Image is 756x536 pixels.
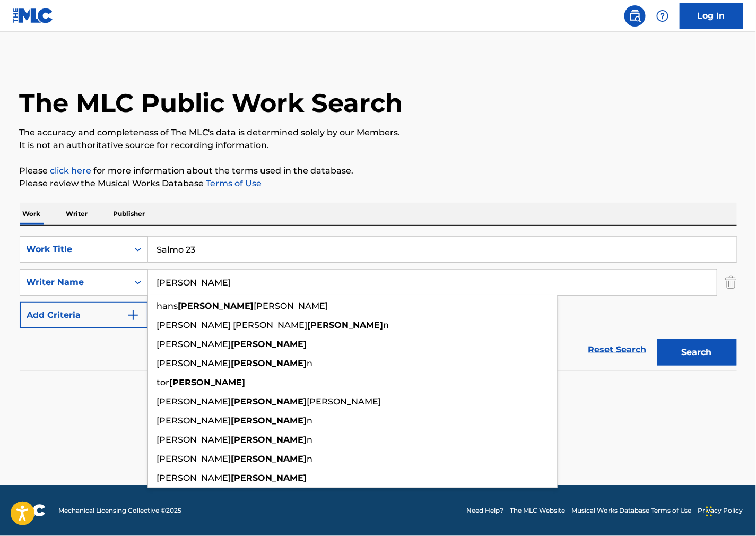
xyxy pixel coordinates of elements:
span: [PERSON_NAME] [157,358,231,368]
strong: [PERSON_NAME] [231,396,307,407]
a: click here [50,166,92,176]
button: Add Criteria [20,302,148,328]
a: Terms of Use [204,178,262,188]
div: Drag [706,496,712,528]
p: Please review the Musical Works Database [20,177,737,190]
span: n [307,454,313,464]
strong: [PERSON_NAME] [231,416,307,426]
a: Public Search [624,5,646,27]
a: Need Help? [466,506,503,515]
img: Delete Criterion [725,269,737,296]
div: Work Title [27,243,122,256]
span: n [307,435,313,445]
strong: [PERSON_NAME] [231,339,307,349]
img: logo [13,504,46,517]
h1: The MLC Public Work Search [20,87,403,119]
span: [PERSON_NAME] [157,339,231,349]
iframe: Chat Widget [703,485,756,536]
a: Reset Search [583,338,652,361]
p: Writer [63,203,91,225]
form: Search Form [20,236,737,371]
span: tor [157,377,170,387]
div: Help [652,5,673,27]
strong: [PERSON_NAME] [231,435,307,445]
p: Work [20,203,44,225]
span: [PERSON_NAME] [PERSON_NAME] [157,320,308,330]
img: 9d2ae6d4665cec9f34b9.svg [127,309,140,322]
a: Musical Works Database Terms of Use [571,506,692,515]
strong: [PERSON_NAME] [308,320,384,330]
strong: [PERSON_NAME] [231,454,307,464]
span: n [307,416,313,426]
a: Privacy Policy [698,506,743,515]
span: [PERSON_NAME] [157,396,231,407]
span: [PERSON_NAME] [157,416,231,426]
span: [PERSON_NAME] [157,473,231,483]
a: Log In [680,3,743,29]
p: Publisher [110,203,149,225]
img: search [629,10,641,22]
strong: [PERSON_NAME] [178,301,254,311]
button: Search [657,339,737,366]
strong: [PERSON_NAME] [170,377,246,387]
span: [PERSON_NAME] [157,454,231,464]
span: [PERSON_NAME] [254,301,328,311]
strong: [PERSON_NAME] [231,473,307,483]
span: n [384,320,389,330]
p: Please for more information about the terms used in the database. [20,165,737,177]
p: It is not an authoritative source for recording information. [20,139,737,152]
img: help [656,10,669,22]
p: The accuracy and completeness of The MLC's data is determined solely by our Members. [20,126,737,139]
span: [PERSON_NAME] [307,396,381,407]
span: [PERSON_NAME] [157,435,231,445]
span: Mechanical Licensing Collective © 2025 [58,506,181,515]
div: Writer Name [27,276,122,289]
span: hans [157,301,178,311]
img: MLC Logo [13,8,54,23]
a: The MLC Website [510,506,565,515]
strong: [PERSON_NAME] [231,358,307,368]
span: n [307,358,313,368]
